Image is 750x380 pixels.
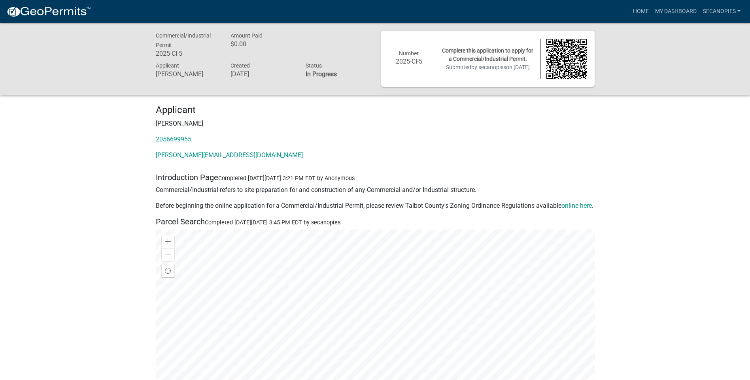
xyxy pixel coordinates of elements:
a: secanopies [700,4,744,19]
span: Amount Paid [230,32,263,39]
span: Number [399,50,419,56]
span: Commercial/Industrial Permit [156,32,211,48]
span: Completed [DATE][DATE] 3:21 PM EDT by Anonymous [218,175,355,182]
span: Status [306,62,322,69]
span: Created [230,62,250,69]
a: My Dashboard [652,4,700,19]
a: 2056699955 [156,135,191,143]
a: [PERSON_NAME][EMAIL_ADDRESS][DOMAIN_NAME] [156,151,303,159]
h6: 2025-CI-5 [156,50,219,57]
h6: 2025-CI-5 [389,58,429,65]
span: Applicant [156,62,179,69]
p: Commercial/Industrial refers to site preparation for and construction of any Commercial and/or In... [156,185,595,195]
h5: Parcel Search [156,217,595,226]
span: Completed [DATE][DATE] 3:45 PM EDT by secanopies [205,219,340,226]
h6: [DATE] [230,70,294,78]
p: [PERSON_NAME] [156,119,595,128]
h6: [PERSON_NAME] [156,70,219,78]
div: Find my location [162,265,174,277]
a: Home [630,4,652,19]
p: Before beginning the online application for a Commercial/Industrial Permit, please review Talbot ... [156,201,595,211]
strong: In Progress [306,70,337,78]
h6: $0.00 [230,40,294,48]
span: Complete this application to apply for a Commercial/Industrial Permit. [442,47,533,62]
div: Zoom out [162,248,174,261]
span: Submitted on [DATE] [446,64,530,70]
h4: Applicant [156,104,595,116]
a: online here [561,202,592,209]
h5: Introduction Page [156,173,595,182]
div: Zoom in [162,235,174,248]
img: QR code [546,39,587,79]
span: by secanopies [471,64,506,70]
